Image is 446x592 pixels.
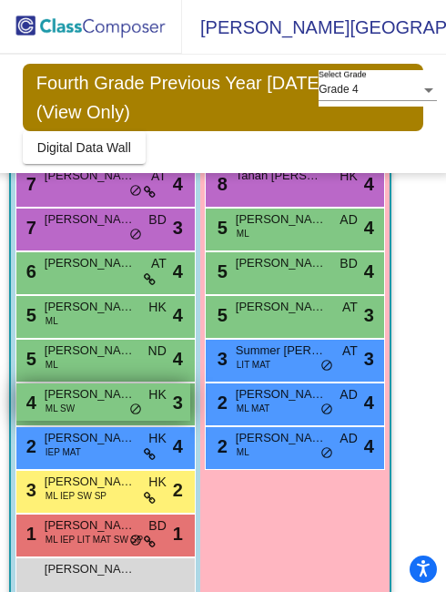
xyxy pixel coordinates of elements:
span: AD [340,429,357,448]
span: 5 [22,349,36,369]
span: 7 [22,174,36,194]
span: 3 [213,349,228,369]
span: 4 [173,433,183,460]
span: [PERSON_NAME] [45,516,136,535]
span: do_not_disturb_alt [129,228,142,242]
span: Digital Data Wall [37,140,131,155]
span: do_not_disturb_alt [320,403,333,417]
span: 4 [22,393,36,413]
span: Tanah [PERSON_NAME] [236,167,327,185]
span: 4 [364,258,374,285]
span: HK [148,429,166,448]
span: 5 [213,305,228,325]
span: 5 [22,305,36,325]
span: 3 [22,480,36,500]
span: do_not_disturb_alt [320,446,333,461]
span: 3 [173,389,183,416]
span: [PERSON_NAME] [236,385,327,403]
span: 2 [173,476,183,504]
span: [PERSON_NAME] [45,254,136,272]
span: [PERSON_NAME] [45,210,136,229]
span: IEP MAT [46,445,81,459]
span: AT [151,254,167,273]
span: 3 [364,301,374,329]
span: 4 [364,389,374,416]
span: 5 [213,218,228,238]
span: 4 [173,170,183,198]
span: [PERSON_NAME] [45,342,136,360]
span: BD [148,516,166,536]
span: 5 [213,261,228,281]
span: HK [148,298,166,317]
button: Digital Data Wall [23,131,146,164]
span: do_not_disturb_alt [129,534,142,548]
span: Grade 4 [319,83,358,96]
span: [PERSON_NAME] [45,167,136,185]
span: 3 [173,214,183,241]
span: Fourth Grade Previous Year [DATE] - [DATE] (View Only) [23,64,423,131]
span: ML [46,314,58,328]
span: 4 [173,258,183,285]
span: 8 [213,174,228,194]
span: [PERSON_NAME] [236,210,327,229]
span: 2 [213,436,228,456]
span: ML SW [46,402,75,415]
span: 4 [364,170,374,198]
span: 2 [213,393,228,413]
span: ML [237,227,249,240]
span: 1 [173,520,183,547]
span: [PERSON_NAME] [45,560,136,578]
span: 2 [22,436,36,456]
span: 6 [22,261,36,281]
span: 4 [364,433,374,460]
span: ML MAT [237,402,270,415]
span: AT [342,342,358,361]
span: do_not_disturb_alt [320,359,333,373]
span: [PERSON_NAME] [236,429,327,447]
span: [PERSON_NAME] [45,298,136,316]
span: do_not_disturb_alt [129,184,142,199]
span: AD [340,385,357,404]
span: Summer [PERSON_NAME] [236,342,327,360]
span: LIT MAT [237,358,270,372]
span: HK [340,167,357,186]
span: AD [340,210,357,230]
span: 4 [364,214,374,241]
span: [PERSON_NAME] [236,298,327,316]
span: [PERSON_NAME] [45,385,136,403]
span: [PERSON_NAME] [45,429,136,447]
span: do_not_disturb_alt [129,403,142,417]
span: BD [340,254,357,273]
span: [PERSON_NAME] [45,473,136,491]
span: 1 [22,524,36,544]
span: 3 [364,345,374,373]
span: BD [148,210,166,230]
span: ML [46,358,58,372]
span: HK [148,473,166,492]
span: AT [151,167,167,186]
span: ND [148,342,167,361]
span: 7 [22,218,36,238]
span: ML IEP SW SP [46,489,106,503]
span: ML IEP LIT MAT SW SP [46,533,143,546]
span: 4 [173,345,183,373]
span: HK [148,385,166,404]
span: [PERSON_NAME] [236,254,327,272]
span: AT [342,298,358,317]
span: ML [237,445,249,459]
span: 4 [173,301,183,329]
